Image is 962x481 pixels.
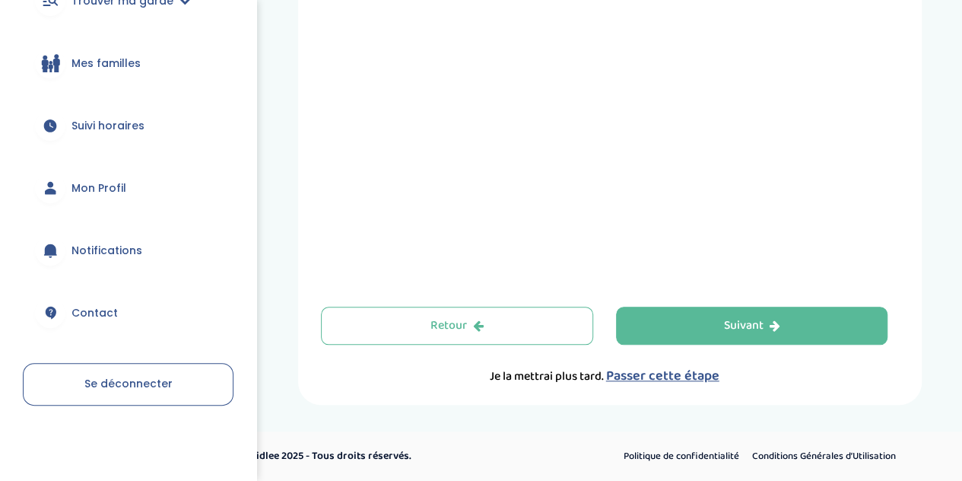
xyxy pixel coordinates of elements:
span: Contact [71,305,118,321]
div: Retour [430,317,484,335]
span: Je la mettrai plus tard. [490,367,604,386]
a: Mon Profil [23,161,233,215]
span: Se déconnecter [84,376,173,391]
span: Passer cette étape [606,365,719,387]
button: Suivant [616,307,888,345]
a: Politique de confidentialité [618,447,745,467]
span: Notifications [71,243,142,259]
span: Suivi horaires [71,118,144,134]
a: Se déconnecter [23,363,233,406]
span: Mon Profil [71,180,126,196]
a: Suivi horaires [23,98,233,153]
p: © Kidlee 2025 - Tous droits réservés. [240,448,546,464]
button: Retour [321,307,593,345]
div: Suivant [723,317,779,335]
a: Contact [23,285,233,340]
span: Mes familles [71,56,141,72]
a: Notifications [23,223,233,278]
a: Conditions Générales d’Utilisation [747,447,901,467]
a: Mes familles [23,36,233,91]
